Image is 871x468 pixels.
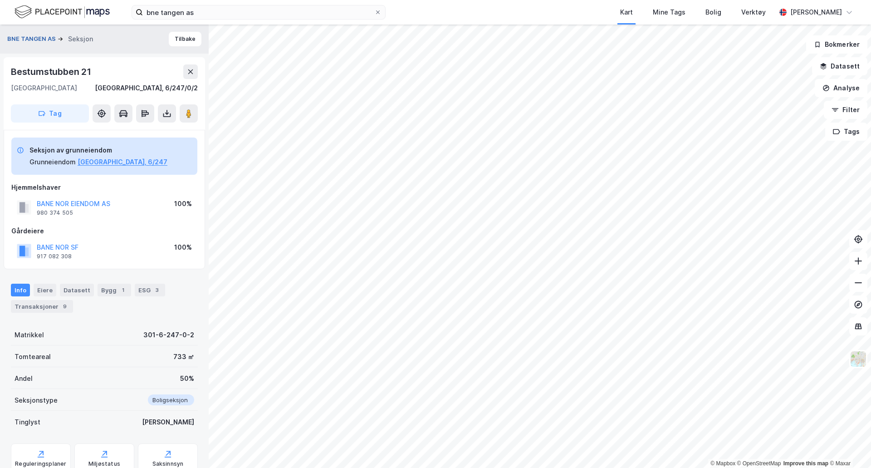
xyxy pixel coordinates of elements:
[152,460,184,468] div: Saksinnsyn
[11,64,93,79] div: Bestumstubben 21
[143,5,374,19] input: Søk på adresse, matrikkel, gårdeiere, leietakere eller personer
[68,34,93,44] div: Seksjon
[653,7,685,18] div: Mine Tags
[15,351,51,362] div: Tomteareal
[710,460,735,467] a: Mapbox
[95,83,198,94] div: [GEOGRAPHIC_DATA], 6/247/0/2
[815,79,867,97] button: Analyse
[11,104,89,123] button: Tag
[37,209,73,217] div: 980 374 505
[11,226,197,236] div: Gårdeiere
[29,145,167,156] div: Seksjon av grunneiendom
[790,7,842,18] div: [PERSON_NAME]
[143,330,194,340] div: 301-6-247-0-2
[15,417,40,428] div: Tinglyst
[34,284,56,296] div: Eiere
[152,286,161,295] div: 3
[783,460,828,467] a: Improve this map
[98,284,131,296] div: Bygg
[174,198,192,209] div: 100%
[118,286,127,295] div: 1
[135,284,165,296] div: ESG
[806,35,867,54] button: Bokmerker
[825,123,867,141] button: Tags
[850,350,867,368] img: Z
[11,284,30,296] div: Info
[824,101,867,119] button: Filter
[78,157,167,167] button: [GEOGRAPHIC_DATA], 6/247
[737,460,781,467] a: OpenStreetMap
[37,253,72,260] div: 917 082 308
[15,395,58,406] div: Seksjonstype
[142,417,194,428] div: [PERSON_NAME]
[88,460,120,468] div: Miljøstatus
[174,242,192,253] div: 100%
[60,302,69,311] div: 9
[15,4,110,20] img: logo.f888ab2527a4732fd821a326f86c7f29.svg
[11,83,77,94] div: [GEOGRAPHIC_DATA]
[741,7,766,18] div: Verktøy
[11,300,73,313] div: Transaksjoner
[15,330,44,340] div: Matrikkel
[11,182,197,193] div: Hjemmelshaver
[15,373,33,384] div: Andel
[826,424,871,468] iframe: Chat Widget
[173,351,194,362] div: 733 ㎡
[705,7,721,18] div: Bolig
[620,7,633,18] div: Kart
[169,32,201,46] button: Tilbake
[29,157,76,167] div: Grunneiendom
[180,373,194,384] div: 50%
[812,57,867,75] button: Datasett
[826,424,871,468] div: Kontrollprogram for chat
[60,284,94,296] div: Datasett
[15,460,66,468] div: Reguleringsplaner
[7,34,58,44] button: BNE TANGEN AS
